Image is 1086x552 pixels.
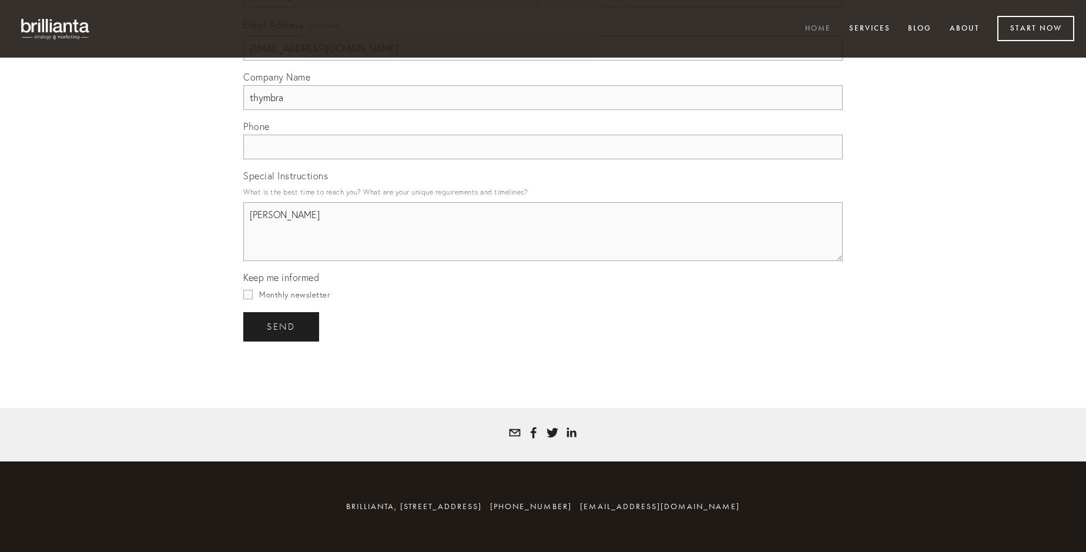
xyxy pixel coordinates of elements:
a: Blog [900,19,939,39]
a: [EMAIL_ADDRESS][DOMAIN_NAME] [580,501,740,511]
img: brillianta - research, strategy, marketing [12,12,100,46]
a: Start Now [997,16,1074,41]
span: [PHONE_NUMBER] [490,501,572,511]
span: Phone [243,121,270,132]
a: Home [797,19,839,39]
a: About [942,19,987,39]
textarea: [PERSON_NAME] [243,202,843,261]
span: Company Name [243,71,310,83]
a: Services [842,19,898,39]
p: What is the best time to reach you? What are your unique requirements and timelines? [243,184,843,200]
a: Tatyana White [547,427,558,439]
a: Tatyana Bolotnikov White [528,427,539,439]
span: Special Instructions [243,170,328,182]
input: Monthly newsletter [243,290,253,299]
span: Keep me informed [243,272,319,283]
span: Monthly newsletter [259,290,330,299]
span: brillianta, [STREET_ADDRESS] [346,501,482,511]
a: Tatyana White [565,427,577,439]
span: send [267,322,296,332]
button: sendsend [243,312,319,342]
a: tatyana@brillianta.com [509,427,521,439]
